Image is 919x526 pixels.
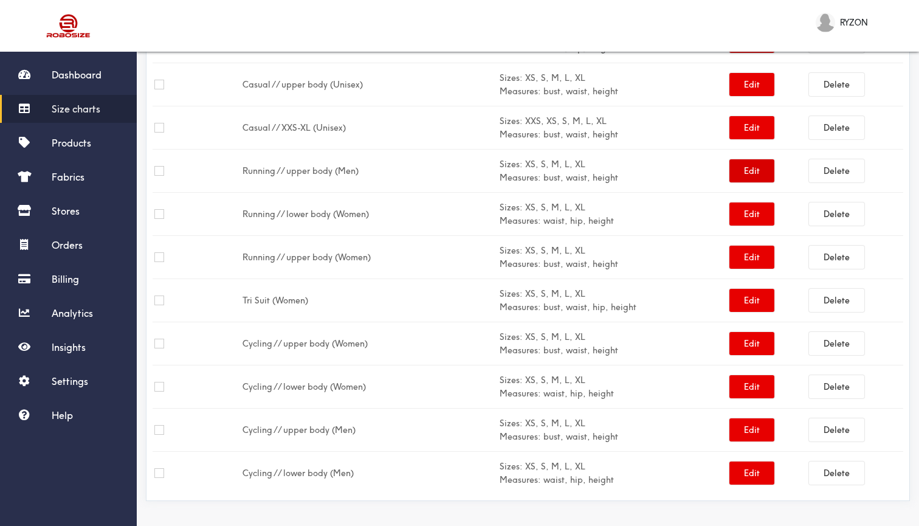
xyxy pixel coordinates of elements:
td: Casual // upper body (Unisex) [241,63,498,106]
td: XS, S, M, L, XL bust, waist, height [498,150,727,193]
span: Billing [52,273,79,285]
button: Edit [729,289,774,312]
td: Tri Suit (Women) [241,279,498,322]
td: XS, S, M, L, XL bust, waist, height [498,322,727,365]
button: Edit [729,159,774,182]
td: XS, S, M, L, XL waist, hip, height [498,193,727,236]
button: Edit [729,73,774,96]
td: Cycling // upper body (Women) [241,322,498,365]
span: Products [52,137,91,149]
td: XS, S, M, L, XL bust, waist, height [498,236,727,279]
span: Stores [52,205,80,217]
b: Measures: [500,431,541,442]
button: Edit [729,202,774,226]
b: Measures: [500,129,541,140]
span: Settings [52,375,88,387]
b: Sizes: [500,331,523,342]
img: RYZON [816,13,835,32]
td: XS, S, M, L, XL bust, waist, height [498,409,727,452]
b: Measures: [500,258,541,269]
b: Measures: [500,86,541,97]
td: Casual // XXS-XL (Unisex) [241,106,498,150]
button: Delete [809,289,864,312]
b: Sizes: [500,202,523,213]
span: Dashboard [52,69,102,81]
td: Running // upper body (Men) [241,150,498,193]
td: Cycling // lower body (Women) [241,365,498,409]
span: RYZON [840,16,868,29]
button: Edit [729,246,774,269]
td: XXS, XS, S, M, L, XL bust, waist, height [498,106,727,150]
button: Delete [809,159,864,182]
td: Cycling // lower body (Men) [241,452,498,495]
button: Edit [729,375,774,398]
button: Edit [729,462,774,485]
span: Size charts [52,103,100,115]
td: XS, S, M, L, XL bust, waist, hip, height [498,279,727,322]
b: Sizes: [500,245,523,256]
b: Measures: [500,345,541,356]
b: Measures: [500,388,541,399]
b: Measures: [500,172,541,183]
span: Orders [52,239,83,251]
td: Running // upper body (Women) [241,236,498,279]
b: Measures: [500,215,541,226]
b: Measures: [500,474,541,485]
button: Edit [729,116,774,139]
button: Delete [809,202,864,226]
button: Delete [809,332,864,355]
button: Delete [809,73,864,96]
b: Measures: [500,302,541,313]
td: XS, S, M, L, XL waist, hip, height [498,365,727,409]
b: Sizes: [500,375,523,386]
b: Sizes: [500,72,523,83]
span: Help [52,409,73,421]
b: Sizes: [500,461,523,472]
button: Edit [729,332,774,355]
button: Delete [809,246,864,269]
span: Analytics [52,307,93,319]
b: Sizes: [500,418,523,429]
b: Sizes: [500,116,523,126]
b: Sizes: [500,288,523,299]
button: Delete [809,375,864,398]
b: Sizes: [500,159,523,170]
span: Insights [52,341,86,353]
button: Edit [729,418,774,441]
td: Running // lower body (Women) [241,193,498,236]
img: Robosize [23,9,114,43]
td: XS, S, M, L, XL bust, waist, height [498,63,727,106]
span: Fabrics [52,171,84,183]
button: Delete [809,418,864,441]
td: Cycling // upper body (Men) [241,409,498,452]
button: Delete [809,116,864,139]
button: Delete [809,462,864,485]
td: XS, S, M, L, XL waist, hip, height [498,452,727,495]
